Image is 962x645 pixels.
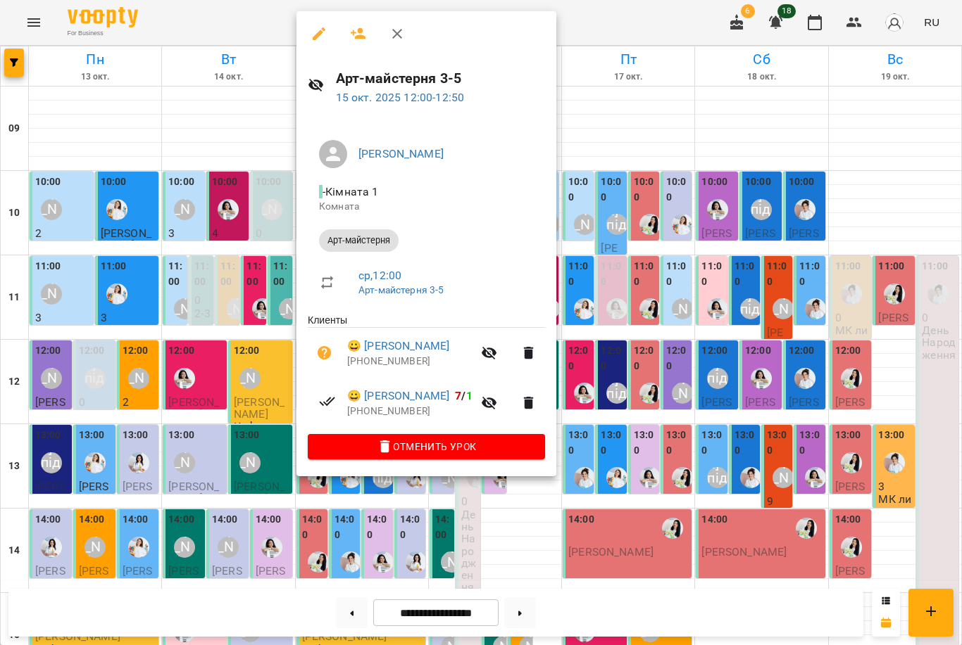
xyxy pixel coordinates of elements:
h6: Арт-майстерня 3-5 [336,68,546,89]
span: Арт-майстерня [319,234,399,247]
p: [PHONE_NUMBER] [347,404,473,419]
span: 1 [466,389,473,402]
a: 😀 [PERSON_NAME] [347,388,449,404]
button: Визит пока не оплачен. Добавить оплату? [308,336,342,370]
a: 😀 [PERSON_NAME] [347,338,449,355]
a: Арт-майстерня 3-5 [358,284,444,295]
a: ср , 12:00 [358,269,401,282]
button: Отменить Урок [308,434,545,459]
span: Отменить Урок [319,438,534,455]
a: 15 окт. 2025 12:00-12:50 [336,91,465,104]
p: Комната [319,200,534,214]
ul: Клиенты [308,313,545,433]
svg: Визит оплачен [319,393,336,410]
span: 7 [455,389,461,402]
p: [PHONE_NUMBER] [347,355,473,369]
b: / [455,389,472,402]
a: [PERSON_NAME] [358,147,444,160]
span: - Кімната 1 [319,185,382,198]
